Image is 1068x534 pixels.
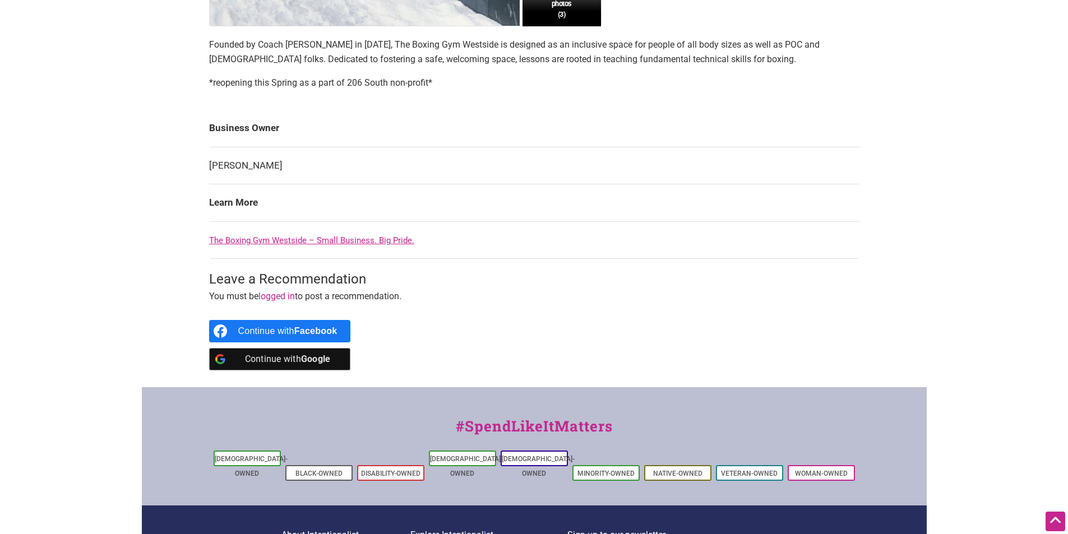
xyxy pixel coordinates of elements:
p: Founded by Coach [PERSON_NAME] in [DATE], The Boxing Gym Westside is designed as an inclusive spa... [209,38,859,66]
td: [PERSON_NAME] [209,147,859,184]
div: #SpendLikeItMatters [142,415,927,448]
p: You must be to post a recommendation. [209,289,859,304]
a: Continue with <b>Facebook</b> [209,320,351,342]
a: Native-Owned [653,470,702,477]
td: Learn More [209,184,859,222]
a: [DEMOGRAPHIC_DATA]-Owned [502,455,575,477]
a: [DEMOGRAPHIC_DATA]-Owned [430,455,503,477]
p: *reopening this Spring as a part of 206 South non-profit* [209,76,859,90]
a: Black-Owned [295,470,343,477]
a: [DEMOGRAPHIC_DATA]-Owned [215,455,288,477]
a: Veteran-Owned [721,470,778,477]
a: Minority-Owned [577,470,635,477]
a: Continue with <b>Google</b> [209,348,351,370]
div: Continue with [238,348,337,370]
h3: Leave a Recommendation [209,270,859,289]
div: Continue with [238,320,337,342]
a: Disability-Owned [361,470,420,477]
b: Facebook [294,326,337,336]
td: Business Owner [209,110,859,147]
a: logged in [258,291,295,301]
a: Woman-Owned [795,470,848,477]
a: The Boxing Gym Westside – Small Business. Big Pride. [209,235,414,245]
div: Scroll Back to Top [1046,512,1065,531]
b: Google [301,354,331,364]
